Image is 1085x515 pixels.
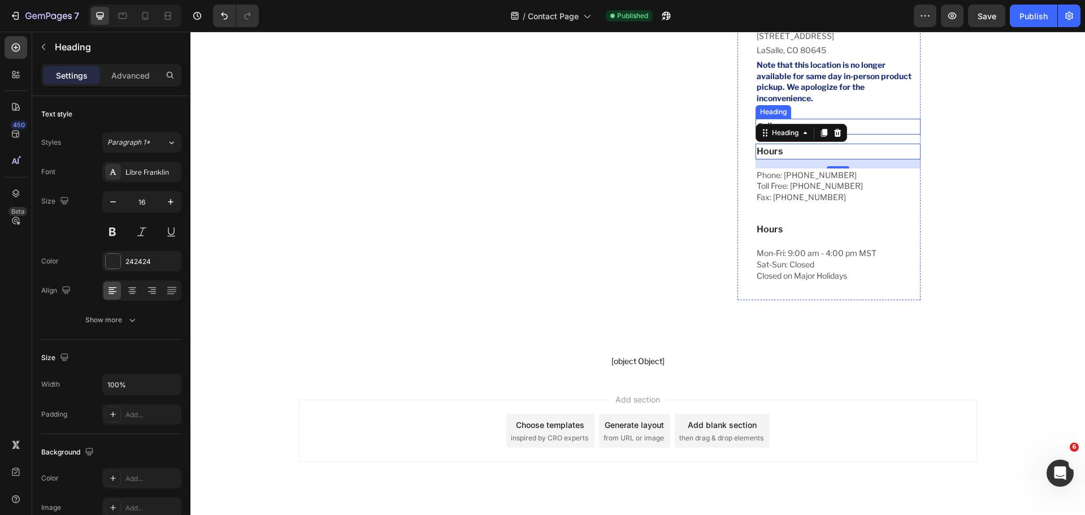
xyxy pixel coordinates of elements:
p: Hours [566,113,728,127]
p: Advanced [111,70,150,81]
button: Show more [41,310,181,330]
span: Contact Page [528,10,579,22]
div: Text style [41,109,72,119]
p: Mon-Fri: 9:00 am - 4:00 pm MST [566,216,728,227]
p: Call us [566,88,728,102]
p: Hours [566,191,728,205]
div: Libre Franklin [125,167,179,178]
div: Align [41,283,73,298]
input: Auto [103,374,181,395]
p: Settings [56,70,88,81]
div: Color [41,473,59,483]
div: Size [41,350,71,366]
button: Publish [1010,5,1057,27]
div: Publish [1019,10,1048,22]
span: Add section [420,362,474,374]
div: Beta [8,207,27,216]
div: Size [41,194,71,209]
p: Toll Free: [PHONE_NUMBER] [566,149,728,160]
div: Width [41,379,60,390]
div: Font [41,167,55,177]
p: Heading [55,40,177,54]
div: Add... [125,503,179,513]
p: 7 [74,9,79,23]
span: then drag & drop elements [489,401,573,412]
div: Image [41,503,61,513]
div: Add... [125,410,179,420]
span: / [523,10,526,22]
p: Phone: [PHONE_NUMBER] [566,138,728,149]
span: inspired by CRO experts [320,401,398,412]
span: Published [617,11,648,21]
iframe: Design area [190,32,1085,515]
div: Heading [567,75,598,85]
span: Paragraph 1* [107,137,150,148]
div: 242424 [125,257,179,267]
div: 450 [11,120,27,129]
p: Closed on Major Holidays [566,239,728,250]
div: Choose templates [325,387,394,399]
iframe: Intercom live chat [1047,460,1074,487]
span: Save [978,11,996,21]
p: Sat-Sun: Closed [566,227,728,239]
div: Styles [41,137,61,148]
span: from URL or image [413,401,474,412]
p: Note that this location is no longer available for same day in-person product pickup. We apologiz... [566,28,728,72]
p: LaSalle, CO 80645 [566,11,728,25]
div: Add blank section [497,387,566,399]
div: Generate layout [414,387,474,399]
div: Add... [125,474,179,484]
div: Show more [85,314,138,326]
div: Heading [579,96,610,106]
button: Save [968,5,1005,27]
span: 6 [1070,443,1079,452]
div: Background [41,445,96,460]
div: Padding [41,409,67,419]
button: 7 [5,5,84,27]
p: Fax: [PHONE_NUMBER] [566,160,728,171]
div: Color [41,256,59,266]
button: Paragraph 1* [102,132,181,153]
div: Undo/Redo [213,5,259,27]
